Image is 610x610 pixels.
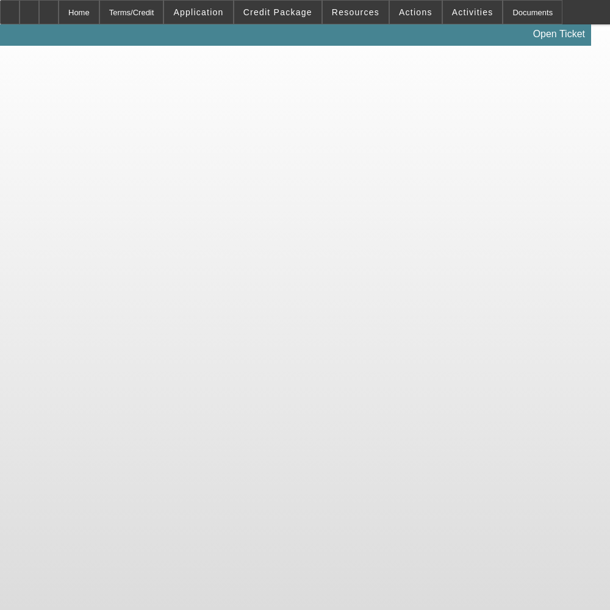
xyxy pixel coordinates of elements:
[164,1,232,24] button: Application
[399,7,432,17] span: Actions
[443,1,503,24] button: Activities
[390,1,442,24] button: Actions
[528,24,590,45] a: Open Ticket
[332,7,379,17] span: Resources
[173,7,223,17] span: Application
[243,7,312,17] span: Credit Package
[452,7,493,17] span: Activities
[323,1,389,24] button: Resources
[234,1,321,24] button: Credit Package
